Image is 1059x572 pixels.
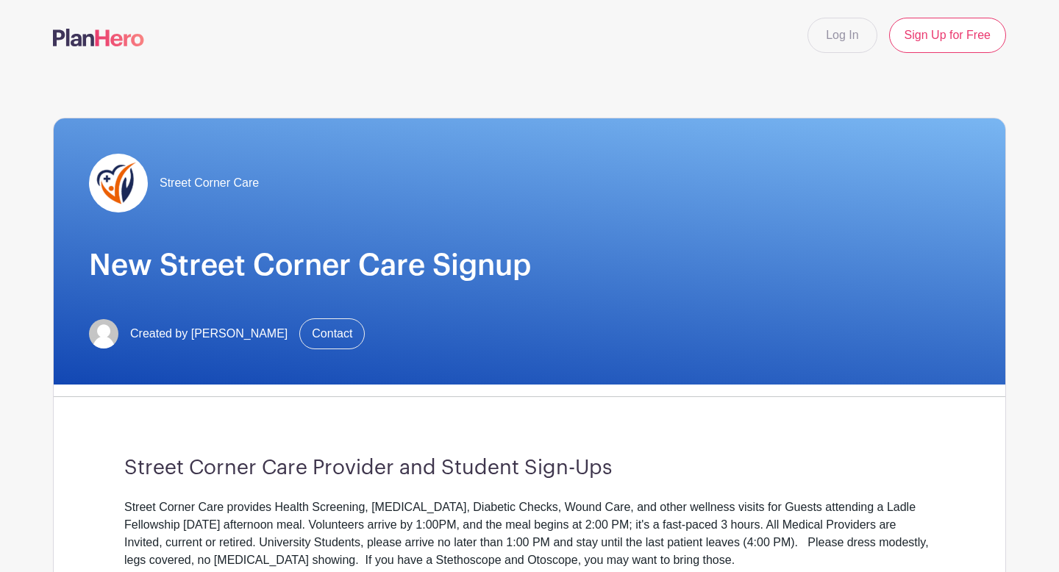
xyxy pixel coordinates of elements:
a: Log In [807,18,877,53]
h3: Street Corner Care Provider and Student Sign-Ups [124,456,935,481]
h1: New Street Corner Care Signup [89,248,970,283]
a: Sign Up for Free [889,18,1006,53]
img: default-ce2991bfa6775e67f084385cd625a349d9dcbb7a52a09fb2fda1e96e2d18dcdb.png [89,319,118,348]
div: Street Corner Care provides Health Screening, [MEDICAL_DATA], Diabetic Checks, Wound Care, and ot... [124,498,935,569]
img: SCC%20PlanHero.png [89,154,148,212]
a: Contact [299,318,365,349]
img: logo-507f7623f17ff9eddc593b1ce0a138ce2505c220e1c5a4e2b4648c50719b7d32.svg [53,29,144,46]
span: Street Corner Care [160,174,259,192]
span: Created by [PERSON_NAME] [130,325,288,343]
